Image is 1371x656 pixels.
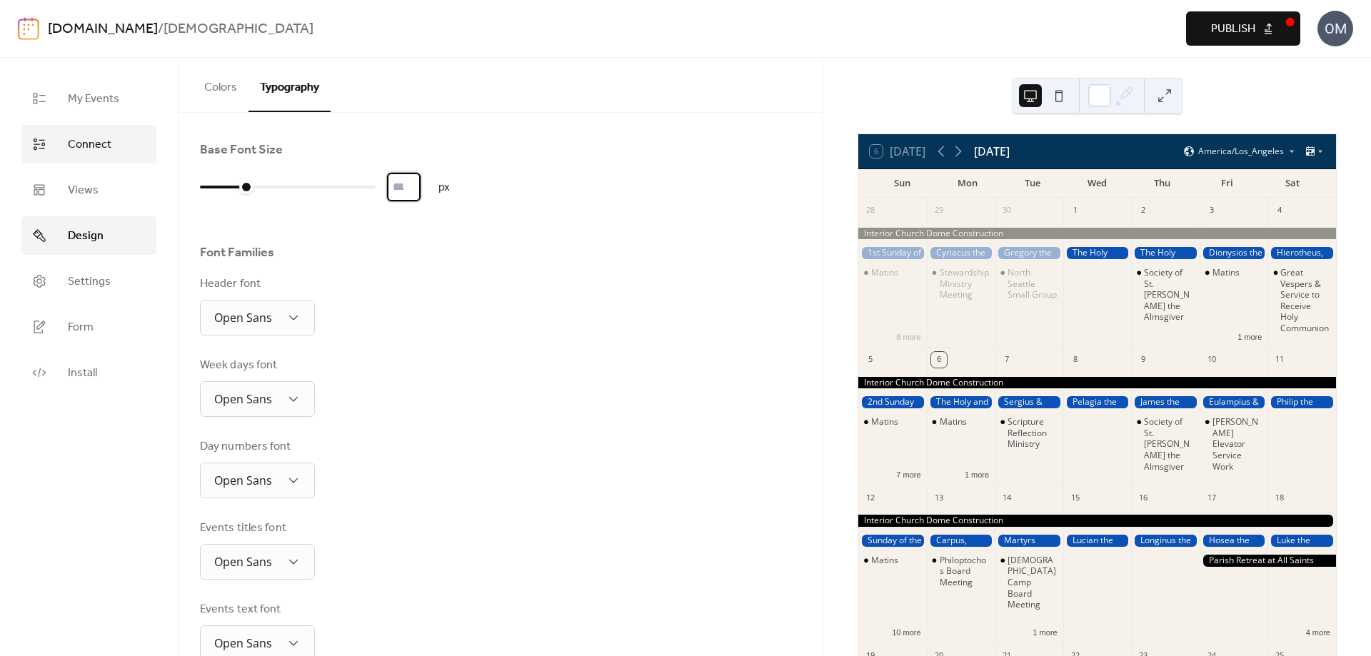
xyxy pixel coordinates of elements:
div: Pelagia the Righteous [1063,396,1132,408]
div: 5 [863,352,878,368]
div: 7 [999,352,1015,368]
button: 8 more [890,330,926,342]
div: North Seattle Small Group [995,267,1063,301]
div: Base Font Size [200,141,283,158]
div: 14 [999,490,1015,505]
div: Philip the Apostle of the 70, one of the 7 Deacons [1267,396,1336,408]
div: 2nd Sunday of Luke [858,396,927,408]
span: Open Sans [214,310,272,326]
div: 8 [1068,352,1083,368]
div: 9 [1135,352,1151,368]
div: Stewardship Ministry Meeting [927,267,995,301]
button: 1 more [1027,625,1063,637]
button: Typography [248,58,331,112]
div: Carpus, Papylus, Agathodorus, & Agathonica, the Martyrs of Pergamus [927,535,995,547]
div: Wed [1065,169,1130,198]
div: 17 [1204,490,1220,505]
div: 29 [931,203,947,218]
div: Society of St. [PERSON_NAME] the Almsgiver [1144,267,1194,323]
div: Week days font [200,357,312,374]
span: Connect [68,136,111,153]
a: Form [21,308,156,346]
div: 15 [1068,490,1083,505]
div: Matins [858,555,927,566]
span: Publish [1211,21,1255,38]
div: 6 [931,352,947,368]
div: Hosea the Prophet [1200,535,1268,547]
div: Philoptochos Board Meeting [940,555,990,588]
div: [DEMOGRAPHIC_DATA] Camp Board Meeting [1008,555,1058,610]
a: Connect [21,125,156,163]
div: Mon [935,169,1000,198]
div: Tue [1000,169,1065,198]
div: Sat [1260,169,1325,198]
div: Font Families [200,244,274,261]
span: Form [68,319,94,336]
div: Fri [1195,169,1260,198]
a: My Events [21,79,156,118]
div: Longinus the Centurion [1131,535,1200,547]
div: Day numbers font [200,438,312,455]
div: James the Apostle, son of Alphaeus [1131,396,1200,408]
span: Design [68,228,104,245]
span: America/Los_Angeles [1198,147,1284,156]
div: Great Vespers & Service to Receive Holy Communion [1280,267,1330,334]
span: Open Sans [214,391,272,407]
a: Views [21,171,156,209]
button: Publish [1186,11,1300,46]
button: 4 more [1300,625,1336,637]
div: Header font [200,276,312,293]
div: Sergius & Bacchus the Great Martyrs of Syria [995,396,1063,408]
div: 18 [1272,490,1287,505]
span: Install [68,365,97,382]
button: 1 more [959,468,995,480]
a: Design [21,216,156,255]
div: OM [1317,11,1353,46]
div: Otis Elevator Service Work [1200,416,1268,472]
button: 7 more [890,468,926,480]
div: 12 [863,490,878,505]
div: Society of St. John the Almsgiver [1131,267,1200,323]
div: All Saints Camp Board Meeting [995,555,1063,610]
div: Luke the Evangelist [1267,535,1336,547]
div: Martyrs Nazarius, Gervasius, Protasius, & Celsus [995,535,1063,547]
span: Open Sans [214,554,272,570]
div: Eulampius & Eulampia the Martyrs [1200,396,1268,408]
b: / [158,16,164,43]
div: The Holy Protection of the Theotokos [1063,247,1132,259]
div: Interior Church Dome Construction [858,377,1336,389]
div: Society of St. [PERSON_NAME] the Almsgiver [1144,416,1194,472]
div: Sunday of the 7th Ecumenical Council [858,535,927,547]
div: Gregory the Illuminator, Bishop of Armenia [995,247,1063,259]
b: [DEMOGRAPHIC_DATA] [164,16,313,43]
div: Stewardship Ministry Meeting [940,267,990,301]
div: Matins [927,416,995,428]
div: 10 [1204,352,1220,368]
div: Lucian the Martyr of Antioch [1063,535,1132,547]
a: Settings [21,262,156,301]
button: 1 more [1232,330,1267,342]
div: Philoptochos Board Meeting [927,555,995,588]
div: 1 [1068,203,1083,218]
div: 16 [1135,490,1151,505]
div: Matins [940,416,967,428]
div: Matins [1212,267,1240,278]
div: The Holy and Glorious Apostle Thomas [927,396,995,408]
div: Matins [871,555,898,566]
div: Dionysios the Areopagite [1200,247,1268,259]
div: 13 [931,490,947,505]
div: Scripture Reflection Ministry [995,416,1063,450]
div: 1st Sunday of Luke [858,247,927,259]
button: 10 more [886,625,926,637]
div: Matins [858,267,927,278]
span: Open Sans [214,473,272,488]
div: Interior Church Dome Construction [858,515,1336,527]
a: Install [21,353,156,392]
button: Colors [193,58,248,111]
div: Sun [870,169,935,198]
div: 4 [1272,203,1287,218]
div: Matins [871,267,898,278]
img: logo [18,17,39,40]
div: Thu [1130,169,1195,198]
span: Views [68,182,99,199]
